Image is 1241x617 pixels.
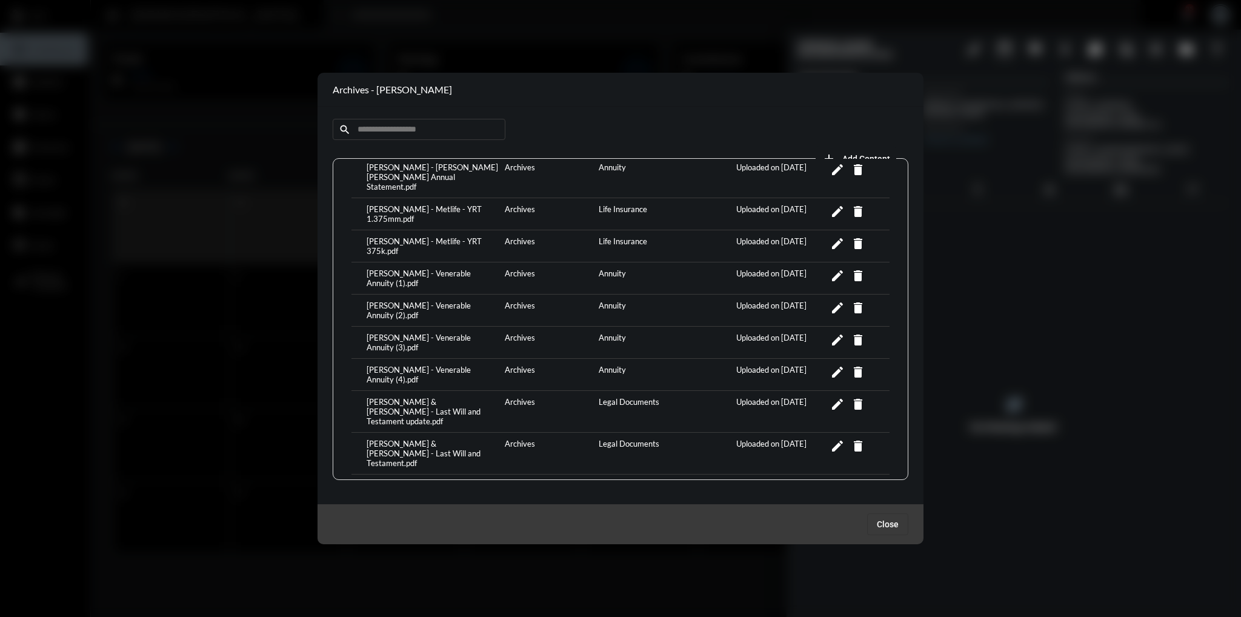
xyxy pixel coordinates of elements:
[733,301,827,320] div: Uploaded on [DATE]
[851,439,865,453] mat-icon: Delete Content
[596,397,734,426] div: Legal Documents
[733,268,827,288] div: Uploaded on [DATE]
[596,236,734,256] div: Life Insurance
[364,204,502,224] div: [PERSON_NAME] - Metlife - YRT 1.375mm.pdf
[502,333,596,352] div: Archives
[851,397,865,412] mat-icon: Delete Content
[851,333,865,347] mat-icon: Delete Content
[733,439,827,468] div: Uploaded on [DATE]
[364,439,502,468] div: [PERSON_NAME] & [PERSON_NAME] - Last Will and Testament.pdf
[596,301,734,320] div: Annuity
[830,333,845,347] mat-icon: Edit Content
[877,519,899,529] span: Close
[822,152,836,166] mat-icon: add
[502,301,596,320] div: Archives
[333,84,452,95] h2: Archives - [PERSON_NAME]
[596,333,734,352] div: Annuity
[830,397,845,412] mat-icon: Edit Content
[596,365,734,384] div: Annuity
[364,397,502,426] div: [PERSON_NAME] & [PERSON_NAME] - Last Will and Testament update.pdf
[867,513,908,535] button: Close
[502,204,596,224] div: Archives
[851,268,865,283] mat-icon: Delete Content
[830,204,845,219] mat-icon: Edit Content
[851,204,865,219] mat-icon: Delete Content
[502,268,596,288] div: Archives
[830,365,845,379] mat-icon: Edit Content
[502,439,596,468] div: Archives
[830,162,845,177] mat-icon: Edit Content
[851,162,865,177] mat-icon: Delete Content
[733,162,827,192] div: Uploaded on [DATE]
[733,204,827,224] div: Uploaded on [DATE]
[364,333,502,352] div: [PERSON_NAME] - Venerable Annuity (3).pdf
[851,365,865,379] mat-icon: Delete Content
[851,236,865,251] mat-icon: Delete Content
[596,439,734,468] div: Legal Documents
[364,236,502,256] div: [PERSON_NAME] - Metlife - YRT 375k.pdf
[851,301,865,315] mat-icon: Delete Content
[364,301,502,320] div: [PERSON_NAME] - Venerable Annuity (2).pdf
[502,236,596,256] div: Archives
[733,236,827,256] div: Uploaded on [DATE]
[842,154,890,164] span: Add Content
[830,236,845,251] mat-icon: Edit Content
[816,146,896,170] button: add vault
[596,204,734,224] div: Life Insurance
[364,365,502,384] div: [PERSON_NAME] - Venerable Annuity (4).pdf
[596,268,734,288] div: Annuity
[502,365,596,384] div: Archives
[733,397,827,426] div: Uploaded on [DATE]
[364,268,502,288] div: [PERSON_NAME] - Venerable Annuity (1).pdf
[502,162,596,192] div: Archives
[830,268,845,283] mat-icon: Edit Content
[364,162,502,192] div: [PERSON_NAME] - [PERSON_NAME] [PERSON_NAME] Annual Statement.pdf
[596,162,734,192] div: Annuity
[830,439,845,453] mat-icon: Edit Content
[830,301,845,315] mat-icon: Edit Content
[733,365,827,384] div: Uploaded on [DATE]
[502,397,596,426] div: Archives
[733,333,827,352] div: Uploaded on [DATE]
